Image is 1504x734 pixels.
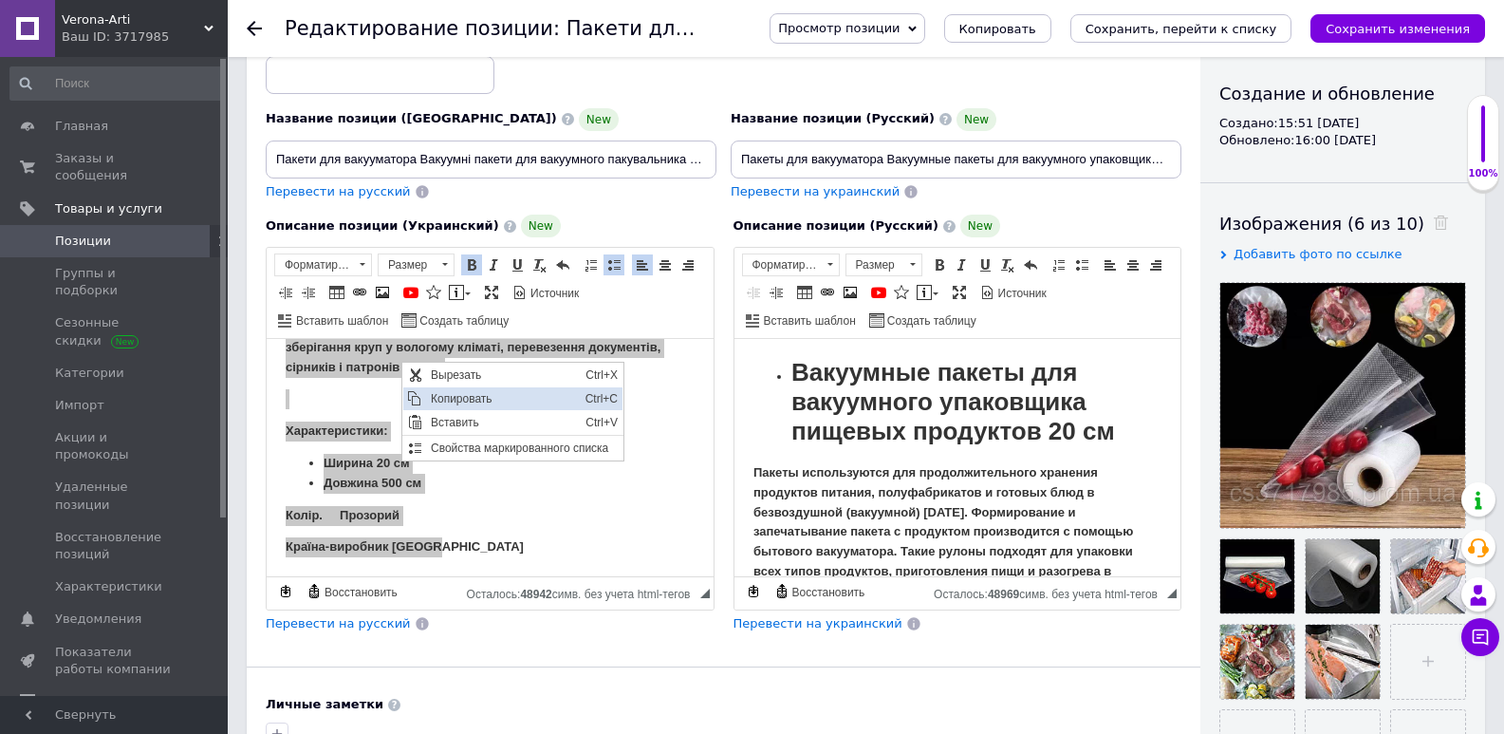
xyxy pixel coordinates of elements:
[1326,22,1470,36] i: Сохранить изменения
[778,21,900,35] span: Просмотр позиции
[19,19,428,692] body: Визуальный текстовый редактор, 240C4034-F56E-428A-8AA5-32E64BEEB52E
[1468,167,1498,180] div: 100%
[655,254,676,275] a: По центру
[57,19,387,106] strong: Вакуумные пакеты для вакуумного упаковщика пищевых продуктов 20 см
[1100,254,1121,275] a: По левому краю
[298,282,319,303] a: Увеличить отступ
[1219,132,1466,149] div: Обновлено: 16:00 [DATE]
[742,254,840,276] a: Форматирование
[552,254,573,275] a: Отменить (Ctrl+Z)
[24,48,178,71] span: Вставить
[956,108,996,131] span: New
[1219,212,1466,235] div: Изображения (6 из 10)
[1070,14,1292,43] button: Сохранить, перейти к списку
[55,479,176,513] span: Удаленные позиции
[884,313,976,329] span: Создать таблицу
[960,215,1000,237] span: New
[293,313,388,329] span: Вставить шаблон
[266,184,411,198] span: Перевести на русский
[19,126,399,259] strong: Пакеты используются для продолжительного хранения продуктов питания, полуфабрикатов и готовых блю...
[372,282,393,303] a: Изображение
[322,585,398,601] span: Восстановить
[1167,589,1177,598] span: Перетащите для изменения размера
[55,265,176,299] span: Группы и подборки
[771,581,868,602] a: Восстановить
[1123,254,1143,275] a: По центру
[733,218,938,233] span: Описание позиции (Русский)
[891,282,912,303] a: Вставить иконку
[766,282,787,303] a: Увеличить отступ
[266,697,383,711] b: Личные заметки
[1,74,220,97] a: Свойства маркированного списка
[378,254,455,276] a: Размер
[868,282,889,303] a: Добавить видео с YouTube
[266,111,557,125] span: Название позиции ([GEOGRAPHIC_DATA])
[55,150,176,184] span: Заказы и сообщения
[55,314,176,348] span: Сезонные скидки
[62,11,204,28] span: Verona-Arti
[400,282,421,303] a: Добавить видео с YouTube
[975,254,995,275] a: Подчеркнутый (Ctrl+U)
[275,254,353,275] span: Форматирование
[866,310,979,330] a: Создать таблицу
[379,254,436,275] span: Размер
[266,141,716,179] input: Например, H&M женское платье зеленое 38 размер вечернее макси с блестками
[734,339,1181,576] iframe: Визуальный текстовый редактор, 240C4034-F56E-428A-8AA5-32E64BEEB52E
[326,282,347,303] a: Таблица
[1,48,220,71] a: Вставить
[603,254,624,275] a: Вставить / удалить маркированный список
[24,74,220,97] span: Свойства маркированного списка
[731,111,935,125] span: Название позиции (Русский)
[1467,95,1499,191] div: 100% Качество заполнения
[794,282,815,303] a: Таблица
[733,616,902,630] span: Перевести на украинский
[731,184,900,198] span: Перевести на украинский
[55,693,105,710] span: Отзывы
[632,254,653,275] a: По левому краю
[55,397,104,414] span: Импорт
[24,1,178,24] span: Вырезать
[840,282,861,303] a: Изображение
[743,581,764,602] a: Сделать резервную копию сейчас
[62,28,228,46] div: Ваш ID: 3717985
[988,588,1019,601] span: 48969
[959,22,1036,36] span: Копировать
[743,310,859,330] a: Вставить шаблон
[275,282,296,303] a: Уменьшить отступ
[1,25,220,47] a: Копировать
[743,254,821,275] span: Форматирование
[266,616,411,630] span: Перевести на русский
[275,581,296,602] a: Сделать резервную копию сейчас
[1020,254,1041,275] a: Отменить (Ctrl+Z)
[1219,115,1466,132] div: Создано: 15:51 [DATE]
[789,585,865,601] span: Восстановить
[1234,247,1402,261] span: Добавить фото по ссылке
[178,48,220,71] span: Ctrl+V
[55,611,141,628] span: Уведомления
[579,108,619,131] span: New
[914,282,941,303] a: Вставить сообщение
[266,218,499,233] span: Описание позиции (Украинский)
[977,282,1049,303] a: Источник
[349,282,370,303] a: Вставить/Редактировать ссылку (Ctrl+L)
[743,282,764,303] a: Уменьшить отступ
[423,282,444,303] a: Вставить иконку
[178,1,220,24] span: Ctrl+X
[55,644,176,678] span: Показатели работы компании
[521,215,561,237] span: New
[929,254,950,275] a: Полужирный (Ctrl+B)
[952,254,973,275] a: Курсив (Ctrl+I)
[995,286,1047,302] span: Источник
[461,254,482,275] a: Полужирный (Ctrl+B)
[1219,82,1466,105] div: Создание и обновление
[247,21,262,36] div: Вернуться назад
[510,282,582,303] a: Источник
[1145,254,1166,275] a: По правому краю
[178,25,220,47] span: Ctrl+C
[55,578,162,595] span: Характеристики
[446,282,473,303] a: Вставить сообщение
